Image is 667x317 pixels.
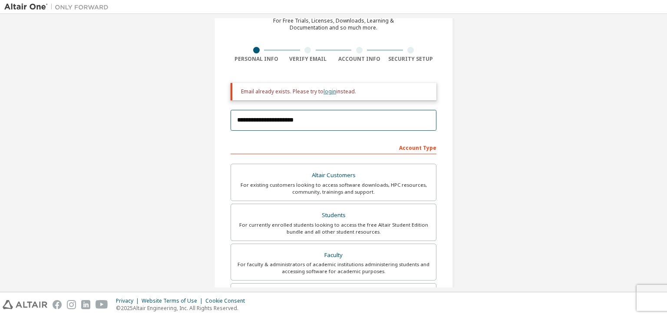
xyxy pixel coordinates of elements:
div: For currently enrolled students looking to access the free Altair Student Edition bundle and all ... [236,221,431,235]
div: For Free Trials, Licenses, Downloads, Learning & Documentation and so much more. [273,17,394,31]
img: linkedin.svg [81,300,90,309]
div: Email already exists. Please try to instead. [241,88,429,95]
div: Privacy [116,297,142,304]
div: Verify Email [282,56,334,63]
div: For existing customers looking to access software downloads, HPC resources, community, trainings ... [236,182,431,195]
div: Altair Customers [236,169,431,182]
p: © 2025 Altair Engineering, Inc. All Rights Reserved. [116,304,250,312]
img: youtube.svg [96,300,108,309]
div: Students [236,209,431,221]
img: Altair One [4,3,113,11]
div: For faculty & administrators of academic institutions administering students and accessing softwa... [236,261,431,275]
div: Cookie Consent [205,297,250,304]
div: Website Terms of Use [142,297,205,304]
img: instagram.svg [67,300,76,309]
img: facebook.svg [53,300,62,309]
img: altair_logo.svg [3,300,47,309]
div: Faculty [236,249,431,261]
a: login [324,88,336,95]
div: Account Type [231,140,436,154]
div: Personal Info [231,56,282,63]
div: Security Setup [385,56,437,63]
div: Account Info [333,56,385,63]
